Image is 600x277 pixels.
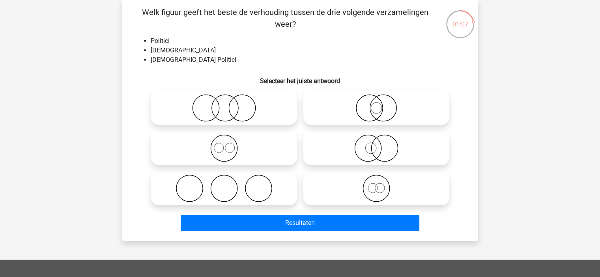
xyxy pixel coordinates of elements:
div: 01:07 [445,9,475,29]
li: [DEMOGRAPHIC_DATA] [151,46,465,55]
h6: Selecteer het juiste antwoord [135,71,465,85]
button: Resultaten [181,215,419,231]
li: [DEMOGRAPHIC_DATA] Politici [151,55,465,65]
li: Politici [151,36,465,46]
p: Welk figuur geeft het beste de verhouding tussen de drie volgende verzamelingen weer? [135,6,436,30]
